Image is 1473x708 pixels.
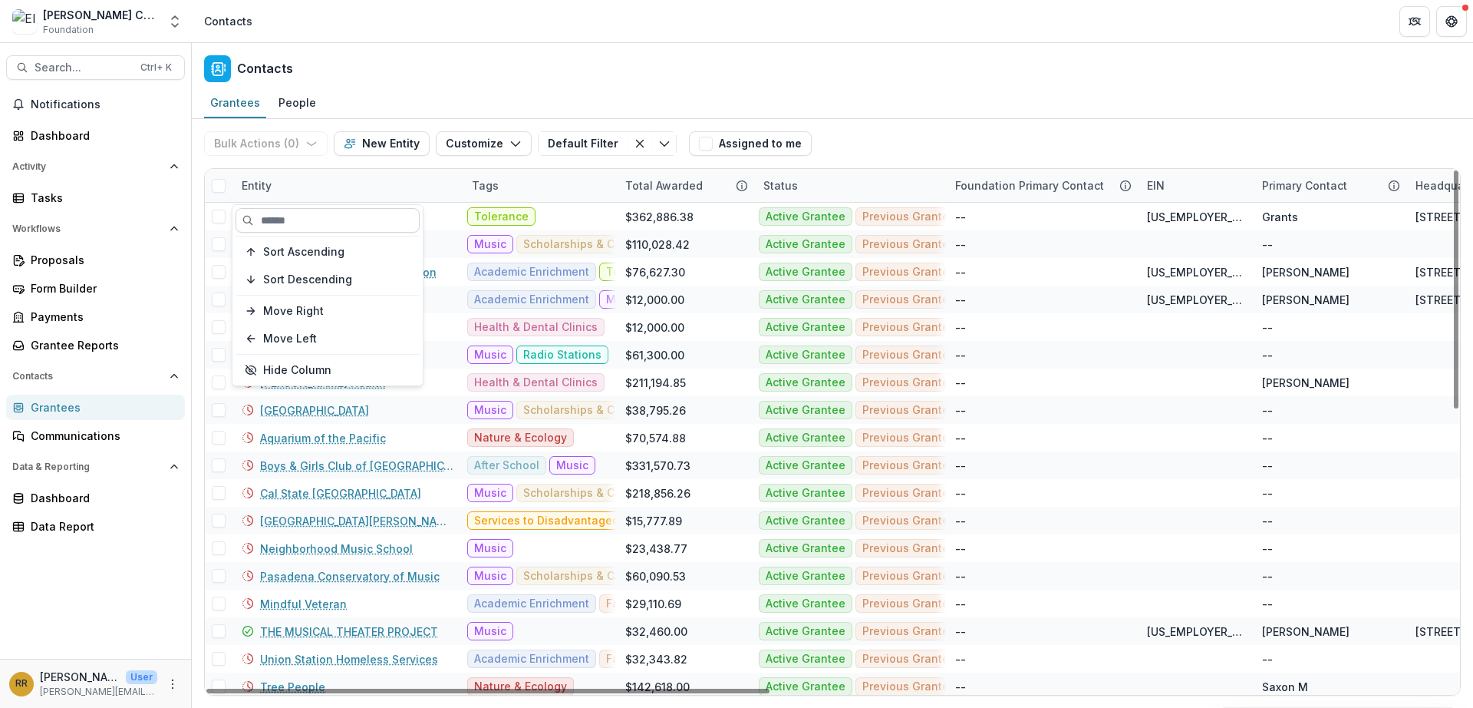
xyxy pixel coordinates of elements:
span: Active Grantee [766,432,845,445]
div: Foundation Primary Contact [946,169,1138,202]
span: Active Grantee [766,653,845,666]
div: Saxon M [1262,679,1308,695]
button: Sort Ascending [236,240,420,264]
div: Entity [232,169,463,202]
span: Active Grantee [766,404,845,417]
span: Academic Enrichment [474,266,589,279]
span: Previous Grantee [862,432,956,445]
div: $29,110.69 [625,596,681,612]
div: -- [1262,568,1273,584]
div: -- [1262,596,1273,612]
a: Tree People [260,679,325,695]
div: Total Awarded [616,169,754,202]
span: Music [474,542,506,555]
div: -- [955,596,966,612]
div: Ctrl + K [137,59,175,76]
a: Boys & Girls Club of [GEOGRAPHIC_DATA] [260,458,453,474]
span: Previous Grantee [862,321,956,334]
div: $38,795.26 [625,402,686,419]
span: Active Grantee [766,680,845,693]
div: Grantee Reports [31,337,173,353]
h2: Contacts [237,61,293,76]
a: Cal State [GEOGRAPHIC_DATA] [260,485,421,501]
span: Active Grantee [766,293,845,306]
span: Active Grantee [766,266,845,279]
span: Music [474,238,506,251]
span: Previous Grantee [862,625,956,638]
div: Foundation Primary Contact [946,177,1113,194]
span: Music [474,487,506,500]
button: Customize [436,131,532,156]
span: Search... [35,61,131,74]
div: [PERSON_NAME] Charitable Foundation [43,7,158,23]
span: After School [474,459,539,472]
span: Active Grantee [766,542,845,555]
div: -- [955,679,966,695]
div: -- [1262,237,1273,253]
p: [PERSON_NAME] [40,669,120,685]
a: Pasadena Conservatory of Music [260,568,440,584]
div: -- [955,319,966,336]
div: -- [955,568,966,584]
a: Grantees [6,395,185,420]
span: Active Grantee [766,238,845,251]
a: [GEOGRAPHIC_DATA][PERSON_NAME] [260,513,453,529]
div: -- [955,541,966,557]
button: New Entity [334,131,430,156]
span: Scholarships & Camperships [523,570,677,583]
div: EIN [1138,177,1174,194]
button: Open entity switcher [164,6,186,37]
div: -- [1262,513,1273,529]
span: Active Grantee [766,487,845,500]
span: Previous Grantee [862,459,956,472]
div: -- [955,292,966,308]
button: Open Activity [6,154,185,179]
nav: breadcrumb [198,10,259,32]
span: Active Grantee [766,349,845,362]
span: Contacts [12,371,163,382]
span: Health & Dental Clinics [474,376,598,389]
div: $218,856.26 [625,485,690,501]
div: Entity [232,177,281,194]
span: Previous Grantee [862,238,956,251]
div: -- [955,458,966,474]
span: Workflows [12,223,163,234]
div: $142,618.00 [625,679,690,695]
div: Data Report [31,518,173,534]
span: Previous Grantee [862,570,956,583]
a: Grantees [204,88,266,118]
div: Grants [1262,209,1298,225]
div: -- [955,347,966,363]
span: Music [556,459,588,472]
div: -- [955,485,966,501]
span: Previous Grantee [862,514,956,528]
span: Active Grantee [766,376,845,389]
span: Activity [12,161,163,172]
span: Music [474,349,506,362]
span: Scholarships & Camperships [523,238,677,251]
a: Aquarium of the Pacific [260,430,386,446]
span: Previous Grantee [862,597,956,610]
img: Ella Fitzgerald Charitable Foundation [12,9,37,34]
span: Previous Grantee [862,266,956,279]
button: Open Data & Reporting [6,455,185,479]
span: Academic Enrichment [474,597,589,610]
span: Previous Grantee [862,404,956,417]
a: Payments [6,304,185,329]
div: -- [955,402,966,419]
div: $32,343.82 [625,651,687,667]
span: Active Grantee [766,570,845,583]
span: Active Grantee [766,597,845,610]
button: Move Right [236,299,420,323]
p: [PERSON_NAME][EMAIL_ADDRESS][DOMAIN_NAME] [40,685,157,699]
span: Sort Ascending [263,246,344,259]
a: Union Station Homeless Services [260,651,438,667]
div: $331,570.73 [625,458,690,474]
span: Services to Disadvantaged Youth [474,514,654,528]
a: Neighborhood Music School [260,541,413,557]
span: Academic Enrichment [474,293,589,306]
span: Active Grantee [766,321,845,334]
button: Partners [1399,6,1430,37]
div: EIN [1138,169,1253,202]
